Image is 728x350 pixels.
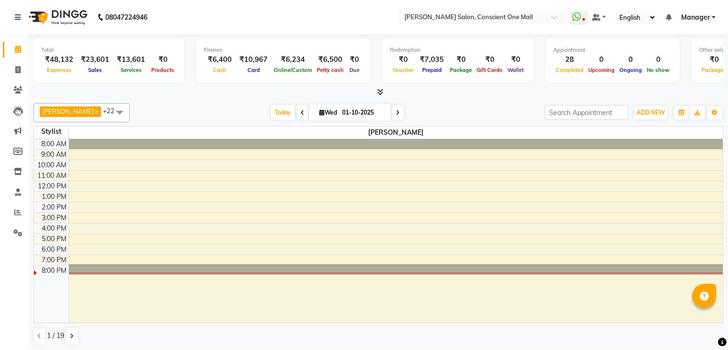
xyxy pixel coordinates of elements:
[505,54,526,65] div: ₹0
[40,192,68,202] div: 1:00 PM
[34,127,68,137] div: Stylist
[505,67,526,73] span: Wallet
[24,4,90,31] img: logo
[40,223,68,233] div: 4:00 PM
[43,107,94,115] span: [PERSON_NAME]
[69,127,723,139] span: [PERSON_NAME]
[617,67,644,73] span: Ongoing
[41,46,177,54] div: Total
[314,67,346,73] span: Petty cash
[245,67,262,73] span: Card
[86,67,104,73] span: Sales
[637,109,665,116] span: ADD NEW
[47,331,64,341] span: 1 / 19
[235,54,271,65] div: ₹10,967
[448,54,474,65] div: ₹0
[41,54,77,65] div: ₹48,132
[113,54,149,65] div: ₹13,601
[271,67,314,73] span: Online/Custom
[346,54,363,65] div: ₹0
[36,181,68,191] div: 12:00 PM
[271,105,295,120] span: Today
[347,67,362,73] span: Due
[35,160,68,170] div: 10:00 AM
[40,255,68,265] div: 7:00 PM
[644,54,672,65] div: 0
[617,54,644,65] div: 0
[40,202,68,212] div: 2:00 PM
[681,12,710,23] span: Manager
[149,54,177,65] div: ₹0
[545,105,628,120] input: Search Appointment
[553,67,586,73] span: Completed
[105,4,147,31] b: 08047224946
[390,46,526,54] div: Redemption
[94,107,98,115] a: x
[149,67,177,73] span: Products
[448,67,474,73] span: Package
[40,234,68,244] div: 5:00 PM
[634,106,667,119] button: ADD NEW
[416,54,448,65] div: ₹7,035
[118,67,144,73] span: Services
[474,67,505,73] span: Gift Cards
[39,150,68,160] div: 9:00 AM
[103,107,122,115] span: +22
[211,67,229,73] span: Cash
[553,46,672,54] div: Appointment
[204,46,363,54] div: Finance
[586,67,617,73] span: Upcoming
[35,171,68,181] div: 11:00 AM
[339,105,387,120] input: 2025-10-01
[586,54,617,65] div: 0
[271,54,314,65] div: ₹6,234
[553,54,586,65] div: 28
[40,266,68,276] div: 8:00 PM
[688,312,718,340] iframe: chat widget
[390,54,416,65] div: ₹0
[317,109,339,116] span: Wed
[40,245,68,255] div: 6:00 PM
[644,67,672,73] span: No show
[314,54,346,65] div: ₹6,500
[39,139,68,149] div: 8:00 AM
[420,67,444,73] span: Prepaid
[390,67,416,73] span: Voucher
[204,54,235,65] div: ₹6,400
[45,67,74,73] span: Expenses
[474,54,505,65] div: ₹0
[40,213,68,223] div: 3:00 PM
[77,54,113,65] div: ₹23,601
